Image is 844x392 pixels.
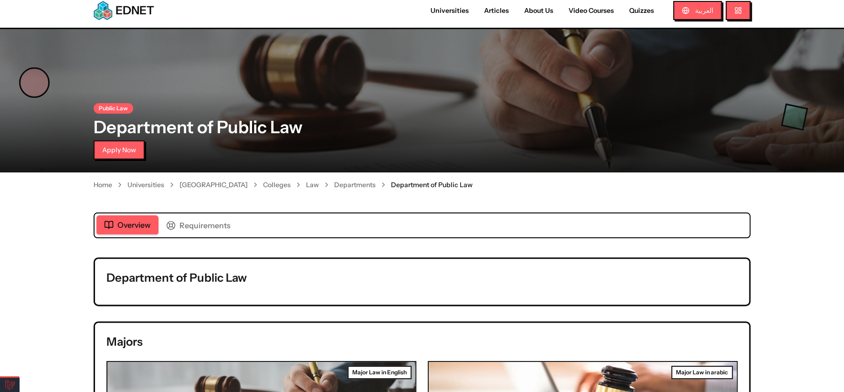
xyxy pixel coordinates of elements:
img: EDNET [94,1,113,20]
a: Universities [127,180,164,190]
a: Articles [476,6,517,16]
a: About Us [517,6,561,16]
span: EDNET [116,3,154,18]
a: [GEOGRAPHIC_DATA] [179,180,248,190]
a: EDNETEDNET [94,1,154,20]
h2: Majors [106,334,738,350]
button: العربية [673,1,722,20]
a: Home [94,180,112,190]
a: Law [306,180,319,190]
div: Public Law [94,103,133,114]
span: Overview [117,219,151,231]
h2: Department of Public Law [106,270,738,286]
div: Major Law in English [348,366,411,379]
a: Quizzes [622,6,662,16]
h1: Department of Public Law [94,117,750,137]
span: Requirements [179,220,231,231]
button: Apply Now [94,140,145,159]
span: Department of Public Law [391,180,473,190]
a: Video Courses [561,6,622,16]
div: Major Law in arabic [671,366,733,379]
a: Universities [423,6,476,16]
